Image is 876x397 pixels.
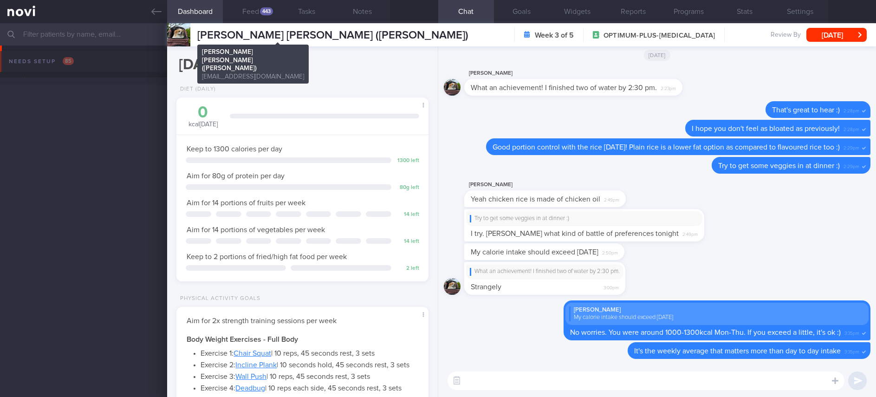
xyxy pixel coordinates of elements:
span: 3:00pm [603,282,619,291]
div: Needs setup [6,55,76,68]
a: Incline Plank [235,361,277,369]
div: [PERSON_NAME] [464,179,654,190]
div: Try to get some veggies in at dinner :) [470,215,699,222]
span: 3:35pm [844,328,859,337]
span: [PERSON_NAME] [PERSON_NAME] ([PERSON_NAME]) [197,30,468,41]
li: Exercise 3: | 10 reps, 45 seconds rest, 3 sets [201,370,418,381]
span: 2:50pm [602,247,618,256]
button: [DATE] [806,28,867,42]
div: What an achievement! I finished two of water by 2:30 pm. [470,268,620,275]
div: Physical Activity Goals [176,295,260,302]
span: 2:49pm [604,195,619,203]
div: 1300 left [396,157,419,164]
strong: Week 3 of 5 [535,31,574,40]
span: Aim for 80g of protein per day [187,172,285,180]
span: No worries. You were around 1000-1300kcal Mon-Thu. If you exceed a little, it's ok :) [570,329,841,336]
span: Aim for 14 portions of vegetables per week [187,226,325,234]
span: Good portion control with the rice [DATE]! Plain rice is a lower fat option as compared to flavou... [493,143,840,151]
li: Exercise 4: | 10 reps each side, 45 seconds rest, 3 sets [201,381,418,393]
div: 14 left [396,211,419,218]
div: 80 g left [396,184,419,191]
span: Try to get some veggies in at dinner :) [718,162,840,169]
strong: Body Weight Exercises - Full Body [187,336,298,343]
span: I try. [PERSON_NAME] what kind of battle of preferences tonight [471,230,679,237]
span: OPTIMUM-PLUS-[MEDICAL_DATA] [603,31,715,40]
span: 2:49pm [682,229,698,238]
span: 85 [63,57,74,65]
div: 2 left [396,265,419,272]
span: 2:28pm [844,105,859,114]
span: [DATE] [644,50,670,61]
li: Exercise 1: | 10 reps, 45 seconds rest, 3 sets [201,346,418,358]
span: 2:23pm [661,83,676,92]
span: 2:29pm [844,161,859,170]
a: Wall Push [235,373,266,380]
li: Exercise 2: | 10 seconds hold, 45 seconds rest, 3 sets [201,358,418,370]
span: Keep to 2 portions of fried/high fat food per week [187,253,347,260]
span: 3:35pm [844,346,859,355]
div: 443 [260,7,273,15]
a: Chair Squat [234,350,271,357]
span: It's the weekly average that matters more than day to day intake [634,347,841,355]
div: [PERSON_NAME] [569,306,865,314]
div: [PERSON_NAME] [464,68,710,79]
span: 2:28pm [844,124,859,133]
span: 2:29pm [844,143,859,151]
span: What an achievement! I finished two of water by 2:30 pm. [471,84,657,91]
span: Keep to 1300 calories per day [187,145,282,153]
div: kcal [DATE] [186,104,221,129]
span: I hope you don't feel as bloated as previously! [692,125,840,132]
span: Review By [771,31,801,39]
span: Aim for 14 portions of fruits per week [187,199,305,207]
div: My calorie intake should exceed [DATE] [569,314,865,321]
div: 0 [186,104,221,121]
a: Deadbug [235,384,265,392]
div: 14 left [396,238,419,245]
div: Diet (Daily) [176,86,216,93]
span: That's great to hear :) [772,106,840,114]
span: Aim for 2x strength training sessions per week [187,317,337,325]
span: Yeah chicken rice is made of chicken oil [471,195,600,203]
span: Strangely [471,283,501,291]
span: My calorie intake should exceed [DATE] [471,248,598,256]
